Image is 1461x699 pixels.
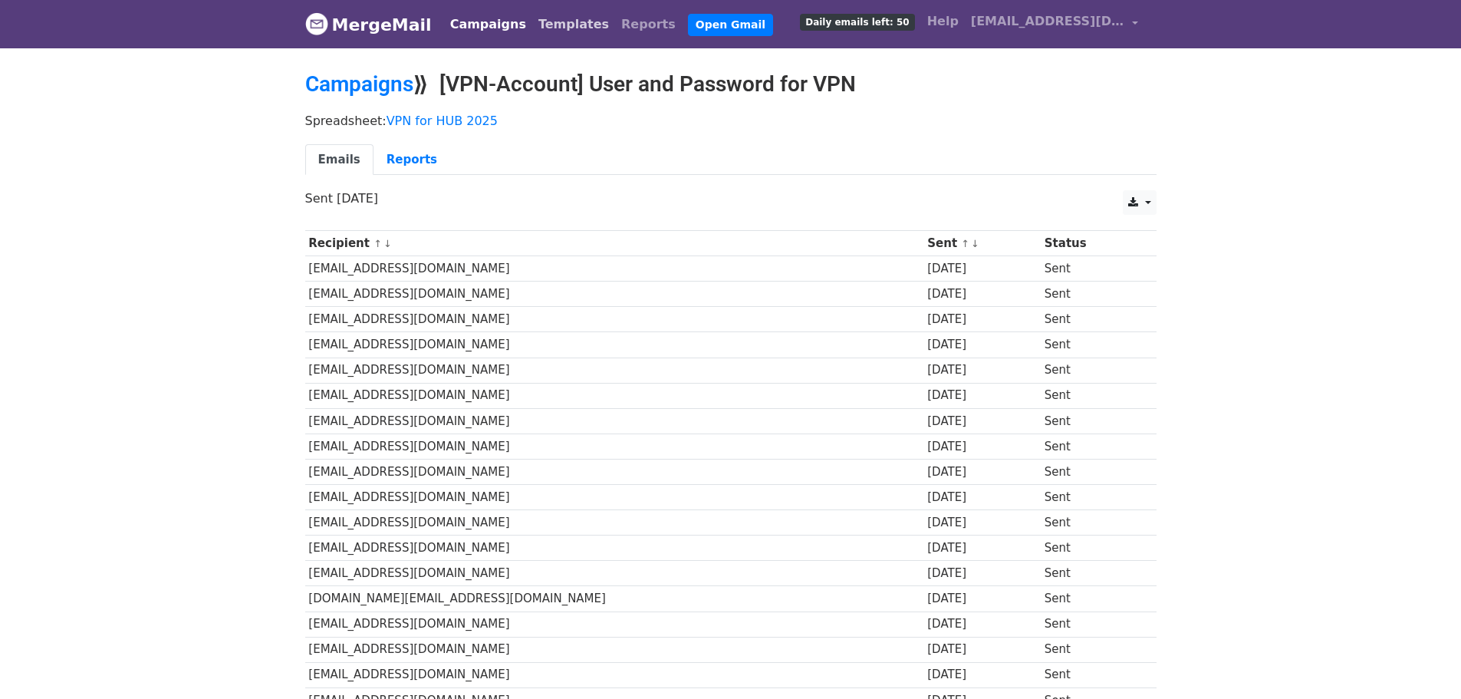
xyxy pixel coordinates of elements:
[305,612,924,637] td: [EMAIL_ADDRESS][DOMAIN_NAME]
[305,8,432,41] a: MergeMail
[927,361,1037,379] div: [DATE]
[927,641,1037,658] div: [DATE]
[1041,358,1141,383] td: Sent
[927,565,1037,582] div: [DATE]
[1041,586,1141,612] td: Sent
[305,12,328,35] img: MergeMail logo
[1384,625,1461,699] iframe: Chat Widget
[927,514,1037,532] div: [DATE]
[1041,307,1141,332] td: Sent
[1041,561,1141,586] td: Sent
[305,71,413,97] a: Campaigns
[305,561,924,586] td: [EMAIL_ADDRESS][DOMAIN_NAME]
[688,14,773,36] a: Open Gmail
[305,510,924,536] td: [EMAIL_ADDRESS][DOMAIN_NAME]
[615,9,682,40] a: Reports
[927,413,1037,430] div: [DATE]
[305,662,924,687] td: [EMAIL_ADDRESS][DOMAIN_NAME]
[305,536,924,561] td: [EMAIL_ADDRESS][DOMAIN_NAME]
[1041,383,1141,408] td: Sent
[927,311,1037,328] div: [DATE]
[927,489,1037,506] div: [DATE]
[794,6,920,37] a: Daily emails left: 50
[927,463,1037,481] div: [DATE]
[965,6,1144,42] a: [EMAIL_ADDRESS][DOMAIN_NAME]
[927,260,1037,278] div: [DATE]
[1041,536,1141,561] td: Sent
[305,434,924,459] td: [EMAIL_ADDRESS][DOMAIN_NAME]
[305,459,924,484] td: [EMAIL_ADDRESS][DOMAIN_NAME]
[927,336,1037,354] div: [DATE]
[373,238,382,249] a: ↑
[971,238,979,249] a: ↓
[305,307,924,332] td: [EMAIL_ADDRESS][DOMAIN_NAME]
[532,9,615,40] a: Templates
[800,14,914,31] span: Daily emails left: 50
[921,6,965,37] a: Help
[305,256,924,282] td: [EMAIL_ADDRESS][DOMAIN_NAME]
[305,144,373,176] a: Emails
[927,590,1037,608] div: [DATE]
[961,238,969,249] a: ↑
[305,383,924,408] td: [EMAIL_ADDRESS][DOMAIN_NAME]
[1041,408,1141,434] td: Sent
[927,615,1037,633] div: [DATE]
[923,231,1041,256] th: Sent
[971,12,1124,31] span: [EMAIL_ADDRESS][DOMAIN_NAME]
[305,71,1157,97] h2: ⟫ [VPN-Account] User and Password for VPN
[927,666,1037,684] div: [DATE]
[1041,231,1141,256] th: Status
[383,238,392,249] a: ↓
[305,637,924,662] td: [EMAIL_ADDRESS][DOMAIN_NAME]
[927,285,1037,303] div: [DATE]
[1041,282,1141,307] td: Sent
[305,282,924,307] td: [EMAIL_ADDRESS][DOMAIN_NAME]
[305,485,924,510] td: [EMAIL_ADDRESS][DOMAIN_NAME]
[1041,637,1141,662] td: Sent
[1041,510,1141,536] td: Sent
[1041,459,1141,484] td: Sent
[387,114,498,128] a: VPN for HUB 2025
[305,190,1157,206] p: Sent [DATE]
[305,332,924,358] td: [EMAIL_ADDRESS][DOMAIN_NAME]
[444,9,532,40] a: Campaigns
[373,144,450,176] a: Reports
[1041,612,1141,637] td: Sent
[1041,662,1141,687] td: Sent
[1041,256,1141,282] td: Sent
[1041,485,1141,510] td: Sent
[1041,434,1141,459] td: Sent
[305,113,1157,129] p: Spreadsheet:
[305,358,924,383] td: [EMAIL_ADDRESS][DOMAIN_NAME]
[305,231,924,256] th: Recipient
[927,438,1037,456] div: [DATE]
[1041,332,1141,358] td: Sent
[305,408,924,434] td: [EMAIL_ADDRESS][DOMAIN_NAME]
[927,387,1037,404] div: [DATE]
[927,539,1037,557] div: [DATE]
[305,586,924,612] td: [DOMAIN_NAME][EMAIL_ADDRESS][DOMAIN_NAME]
